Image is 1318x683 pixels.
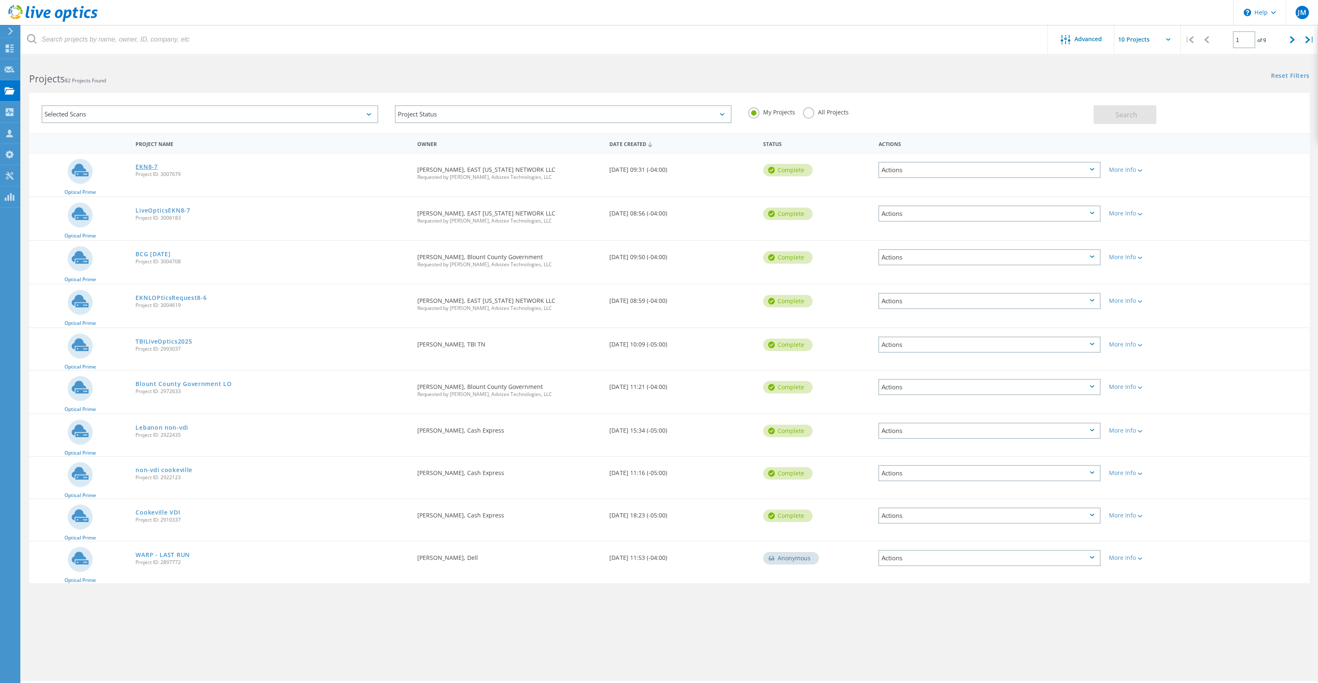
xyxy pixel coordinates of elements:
[1181,25,1198,54] div: |
[1109,512,1203,518] div: More Info
[64,450,96,455] span: Optical Prime
[64,190,96,195] span: Optical Prime
[135,251,170,257] a: BCG [DATE]
[64,535,96,540] span: Optical Prime
[878,423,1101,439] div: Actions
[417,392,601,397] span: Requested by [PERSON_NAME], Advizex Technologies, LLC
[1109,555,1203,561] div: More Info
[417,262,601,267] span: Requested by [PERSON_NAME], Advizex Technologies, LLC
[135,517,409,522] span: Project ID: 2910337
[413,414,605,442] div: [PERSON_NAME], Cash Express
[135,208,190,213] a: LiveOpticsEKN8-7
[64,321,96,326] span: Optical Prime
[763,381,813,393] div: Complete
[763,425,813,437] div: Complete
[135,346,409,351] span: Project ID: 2993037
[763,164,813,176] div: Complete
[878,337,1101,353] div: Actions
[763,295,813,307] div: Complete
[65,77,106,84] span: 82 Projects Found
[1109,470,1203,476] div: More Info
[64,407,96,412] span: Optical Prime
[878,249,1101,265] div: Actions
[64,493,96,498] span: Optical Prime
[417,175,601,180] span: Requested by [PERSON_NAME], Advizex Technologies, LLC
[135,295,207,301] a: EKNLOPticsRequest8-6
[413,153,605,188] div: [PERSON_NAME], EAST [US_STATE] NETWORK LLC
[605,542,759,569] div: [DATE] 11:53 (-04:00)
[763,208,813,220] div: Complete
[135,433,409,438] span: Project ID: 2922435
[413,285,605,319] div: [PERSON_NAME], EAST [US_STATE] NETWORK LLC
[878,162,1101,178] div: Actions
[135,560,409,565] span: Project ID: 2897772
[605,328,759,356] div: [DATE] 10:09 (-05:00)
[135,303,409,308] span: Project ID: 3004619
[21,25,1048,54] input: Search projects by name, owner, ID, company, etc
[605,499,759,527] div: [DATE] 18:23 (-05:00)
[135,552,190,558] a: WARP - LAST RUN
[135,425,188,431] a: Lebanon non-vdi
[1109,167,1203,173] div: More Info
[605,285,759,312] div: [DATE] 08:59 (-04:00)
[803,107,848,115] label: All Projects
[135,172,409,177] span: Project ID: 3007679
[135,215,409,220] span: Project ID: 3006183
[413,499,605,527] div: [PERSON_NAME], Cash Express
[135,467,192,473] a: non-vdi cookeville
[1109,428,1203,433] div: More Info
[135,389,409,394] span: Project ID: 2972633
[64,233,96,238] span: Optical Prime
[135,510,180,515] a: Cookeville VDI
[1109,341,1203,347] div: More Info
[763,552,819,564] div: Anonymous
[1109,384,1203,390] div: More Info
[759,136,874,151] div: Status
[417,306,601,311] span: Requested by [PERSON_NAME], Advizex Technologies, LLC
[878,205,1101,222] div: Actions
[763,251,813,264] div: Complete
[1109,254,1203,260] div: More Info
[1301,25,1318,54] div: |
[878,465,1101,481] div: Actions
[1257,37,1266,44] span: of 9
[42,105,378,123] div: Selected Scans
[874,136,1105,151] div: Actions
[1298,9,1306,16] span: JM
[64,364,96,369] span: Optical Prime
[1244,9,1251,16] svg: \n
[605,414,759,442] div: [DATE] 15:34 (-05:00)
[135,381,232,387] a: Blount County Government LO
[131,136,413,151] div: Project Name
[605,197,759,225] div: [DATE] 08:56 (-04:00)
[763,467,813,480] div: Complete
[763,339,813,351] div: Complete
[135,259,409,264] span: Project ID: 3004708
[605,371,759,398] div: [DATE] 11:21 (-04:00)
[1271,73,1310,80] a: Reset Filters
[605,136,759,151] div: Date Created
[413,328,605,356] div: [PERSON_NAME], TBI TN
[135,164,158,170] a: EKN8-7
[1094,105,1156,124] button: Search
[605,153,759,181] div: [DATE] 09:31 (-04:00)
[878,507,1101,524] div: Actions
[417,218,601,223] span: Requested by [PERSON_NAME], Advizex Technologies, LLC
[413,371,605,405] div: [PERSON_NAME], Blount County Government
[413,136,605,151] div: Owner
[605,457,759,484] div: [DATE] 11:16 (-05:00)
[605,241,759,268] div: [DATE] 09:50 (-04:00)
[413,542,605,569] div: [PERSON_NAME], Dell
[748,107,795,115] label: My Projects
[878,293,1101,309] div: Actions
[413,241,605,275] div: [PERSON_NAME], Blount County Government
[395,105,732,123] div: Project Status
[29,72,65,85] b: Projects
[878,379,1101,395] div: Actions
[1109,298,1203,304] div: More Info
[64,578,96,583] span: Optical Prime
[878,550,1101,566] div: Actions
[1109,210,1203,216] div: More Info
[135,475,409,480] span: Project ID: 2922123
[413,457,605,484] div: [PERSON_NAME], Cash Express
